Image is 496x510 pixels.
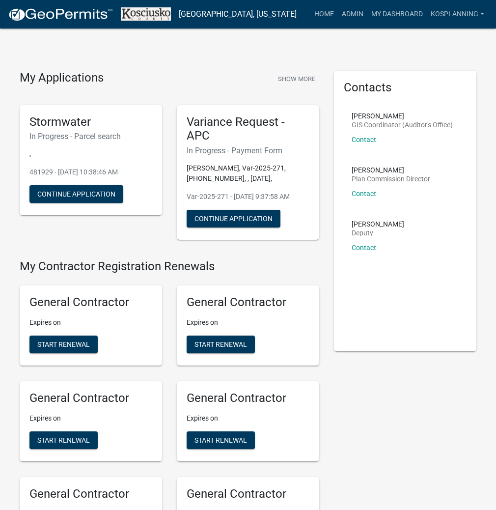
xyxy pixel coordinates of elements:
a: Contact [352,136,376,143]
a: My Dashboard [367,5,427,24]
button: Continue Application [187,210,280,227]
h5: Variance Request - APC [187,115,309,143]
p: [PERSON_NAME], Var-2025-271, [PHONE_NUMBER], , [DATE], [187,163,309,184]
h6: In Progress - Payment Form [187,146,309,155]
a: Contact [352,190,376,198]
p: [PERSON_NAME] [352,113,453,119]
button: Start Renewal [187,336,255,353]
span: Start Renewal [194,436,247,444]
button: Start Renewal [29,336,98,353]
button: Continue Application [29,185,123,203]
h6: In Progress - Parcel search [29,132,152,141]
a: Admin [338,5,367,24]
span: Start Renewal [37,436,90,444]
p: Deputy [352,229,404,236]
a: Contact [352,244,376,252]
h5: General Contractor [29,391,152,405]
p: [PERSON_NAME] [352,221,404,227]
h5: General Contractor [29,487,152,501]
span: Start Renewal [37,340,90,348]
button: Show More [274,71,319,87]
h5: General Contractor [187,295,309,310]
p: GIS Coordinator (Auditor's Office) [352,121,453,128]
a: kosplanning [427,5,488,24]
h5: Stormwater [29,115,152,129]
p: 481929 - [DATE] 10:38:46 AM [29,167,152,177]
p: , [29,149,152,159]
p: Expires on [29,317,152,328]
p: Expires on [29,413,152,424]
h5: General Contractor [29,295,152,310]
span: Start Renewal [194,340,247,348]
p: Expires on [187,317,309,328]
a: Home [310,5,338,24]
p: Var-2025-271 - [DATE] 9:37:58 AM [187,192,309,202]
img: Kosciusko County, Indiana [121,7,171,21]
button: Start Renewal [29,431,98,449]
a: [GEOGRAPHIC_DATA], [US_STATE] [179,6,297,23]
h5: General Contractor [187,487,309,501]
h4: My Applications [20,71,104,85]
button: Start Renewal [187,431,255,449]
h4: My Contractor Registration Renewals [20,259,319,274]
p: [PERSON_NAME] [352,167,430,173]
p: Plan Commission Director [352,175,430,182]
h5: Contacts [344,81,467,95]
p: Expires on [187,413,309,424]
h5: General Contractor [187,391,309,405]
